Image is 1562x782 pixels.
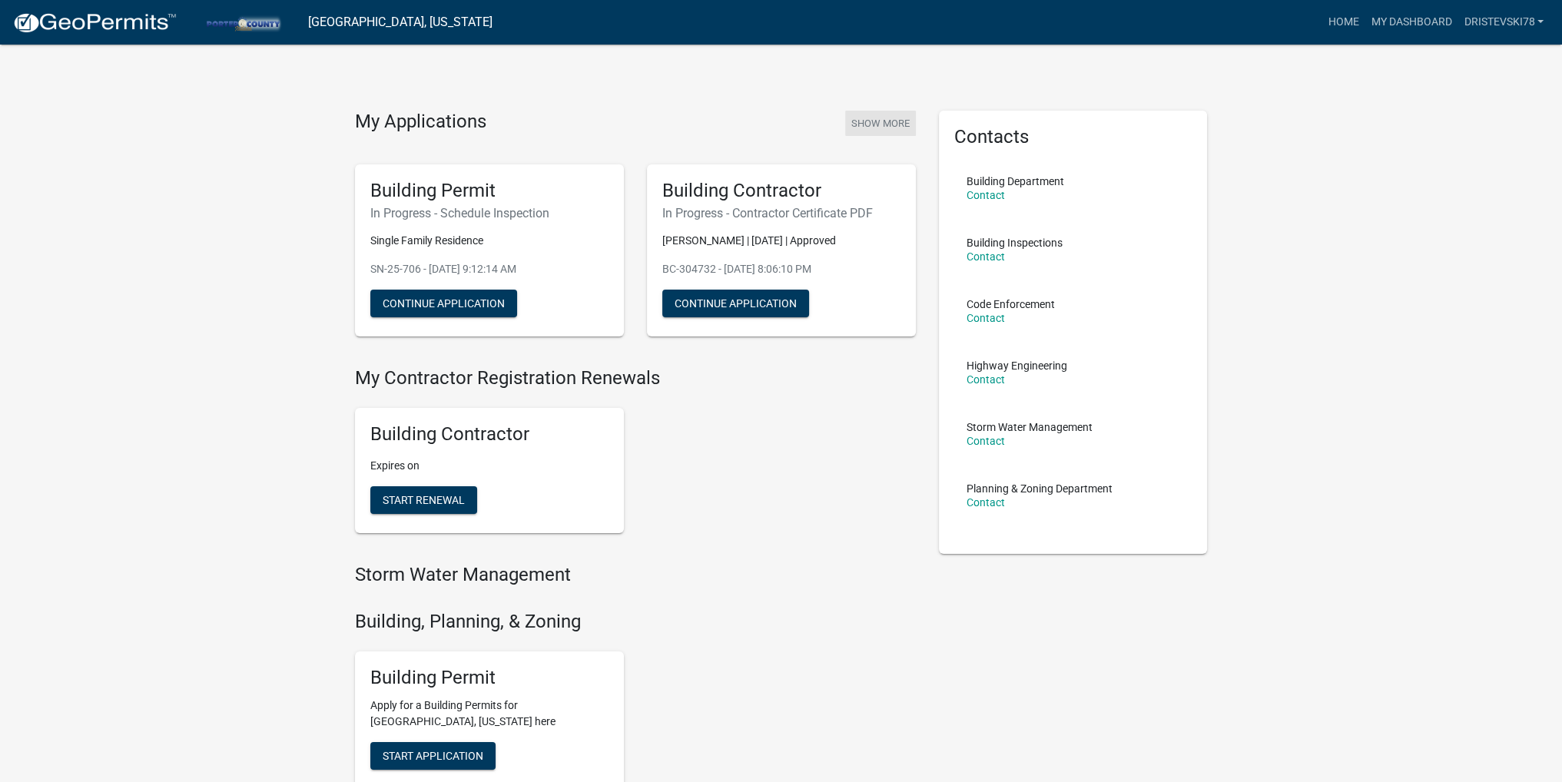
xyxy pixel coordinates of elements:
h4: My Contractor Registration Renewals [355,367,916,389]
span: Start Renewal [383,494,465,506]
h6: In Progress - Contractor Certificate PDF [662,206,900,220]
a: Home [1322,8,1365,37]
a: Contact [967,250,1005,263]
p: Single Family Residence [370,233,609,249]
a: [GEOGRAPHIC_DATA], [US_STATE] [308,9,492,35]
h4: Building, Planning, & Zoning [355,611,916,633]
p: Highway Engineering [967,360,1067,371]
h5: Building Contractor [662,180,900,202]
p: Storm Water Management [967,422,1093,432]
h5: Building Permit [370,667,609,689]
p: Planning & Zoning Department [967,483,1113,494]
a: Contact [967,373,1005,386]
p: Expires on [370,458,609,474]
button: Show More [845,111,916,136]
h6: In Progress - Schedule Inspection [370,206,609,220]
p: Building Inspections [967,237,1063,248]
h5: Building Permit [370,180,609,202]
p: Apply for a Building Permits for [GEOGRAPHIC_DATA], [US_STATE] here [370,698,609,730]
a: Contact [967,435,1005,447]
button: Continue Application [370,290,517,317]
a: DRISTEVSKI78 [1458,8,1550,37]
p: SN-25-706 - [DATE] 9:12:14 AM [370,261,609,277]
button: Start Application [370,742,496,770]
wm-registration-list-section: My Contractor Registration Renewals [355,367,916,545]
h4: My Applications [355,111,486,134]
button: Start Renewal [370,486,477,514]
p: Code Enforcement [967,299,1055,310]
h4: Storm Water Management [355,564,916,586]
h5: Building Contractor [370,423,609,446]
p: Building Department [967,176,1064,187]
h5: Contacts [954,126,1192,148]
a: Contact [967,496,1005,509]
p: [PERSON_NAME] | [DATE] | Approved [662,233,900,249]
button: Continue Application [662,290,809,317]
a: Contact [967,312,1005,324]
span: Start Application [383,750,483,762]
img: Porter County, Indiana [189,12,296,32]
a: My Dashboard [1365,8,1458,37]
p: BC-304732 - [DATE] 8:06:10 PM [662,261,900,277]
a: Contact [967,189,1005,201]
